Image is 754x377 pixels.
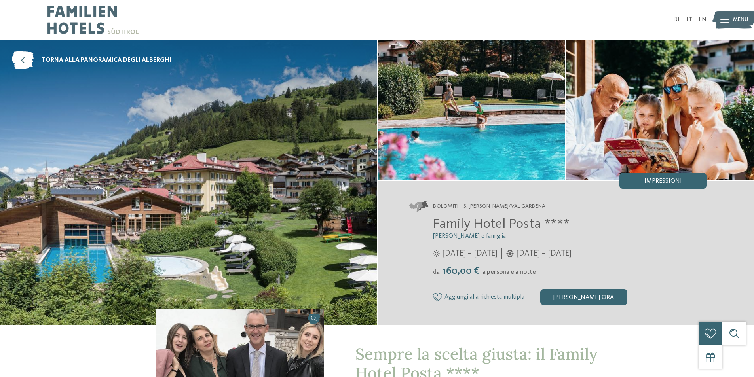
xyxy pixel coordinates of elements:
[378,40,566,180] img: Family hotel in Val Gardena: un luogo speciale
[516,248,572,259] span: [DATE] – [DATE]
[433,217,570,231] span: Family Hotel Posta ****
[42,56,171,64] span: torna alla panoramica degli alberghi
[433,233,506,239] span: [PERSON_NAME] e famiglia
[540,289,627,305] div: [PERSON_NAME] ora
[566,40,754,180] img: Family hotel in Val Gardena: un luogo speciale
[444,294,524,301] span: Aggiungi alla richiesta multipla
[441,266,482,276] span: 160,00 €
[433,203,545,210] span: Dolomiti – S. [PERSON_NAME]/Val Gardena
[433,250,440,257] i: Orari d'apertura estate
[733,16,748,24] span: Menu
[699,17,707,23] a: EN
[644,178,682,184] span: Impressioni
[482,269,536,275] span: a persona e a notte
[433,269,440,275] span: da
[687,17,693,23] a: IT
[12,51,171,69] a: torna alla panoramica degli alberghi
[673,17,681,23] a: DE
[506,250,514,257] i: Orari d'apertura inverno
[442,248,498,259] span: [DATE] – [DATE]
